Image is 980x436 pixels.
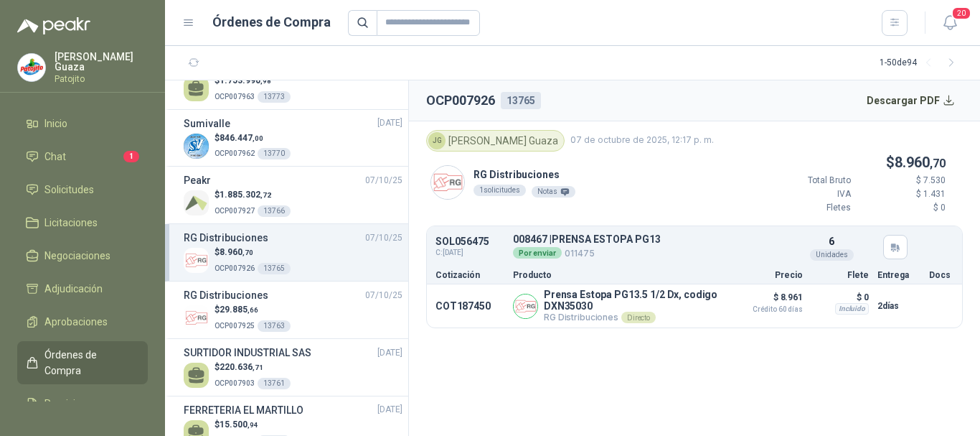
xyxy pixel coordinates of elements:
[17,209,148,236] a: Licitaciones
[215,264,255,272] span: OCP007926
[544,312,722,323] p: RG Distribuciones
[215,74,291,88] p: $
[184,116,230,131] h3: Sumivalle
[473,167,575,182] p: RG Distribuciones
[215,379,255,387] span: OCP007903
[765,201,851,215] p: Fletes
[242,249,253,256] span: ,70
[215,246,291,259] p: $
[544,289,722,312] p: Prensa Estopa PG13.5 1/2 Dx, codigo DXN35030
[260,77,271,85] span: ,98
[377,403,402,417] span: [DATE]
[258,205,291,217] div: 13766
[17,242,148,269] a: Negociaciones
[184,172,211,188] h3: Peakr
[501,92,541,109] div: 13765
[811,289,869,306] p: $ 0
[215,361,291,374] p: $
[184,248,209,273] img: Company Logo
[621,312,656,323] div: Directo
[435,271,504,279] p: Cotización
[258,148,291,159] div: 13770
[829,233,834,249] p: 6
[431,166,464,199] img: Company Logo
[184,345,311,361] h3: SURTIDOR INDUSTRIAL SAS
[184,402,303,418] h3: FERRETERIA EL MARTILLO
[184,190,209,215] img: Company Logo
[435,300,504,312] p: COT187450
[951,6,971,20] span: 20
[215,322,255,330] span: OCP007925
[17,143,148,170] a: Chat1
[17,341,148,384] a: Órdenes de Compra
[123,151,139,162] span: 1
[877,271,920,279] p: Entrega
[215,418,291,432] p: $
[215,149,255,157] span: OCP007962
[435,236,489,247] p: SOL056475
[17,275,148,302] a: Adjudicación
[184,230,268,246] h3: RG Distribuciones
[44,182,94,198] span: Solicitudes
[184,116,402,161] a: Sumivalle[DATE] Company Logo$846.447,00OCP00796213770
[44,314,108,330] span: Aprobaciones
[835,303,869,315] div: Incluido
[220,133,263,143] span: 846.447
[513,247,562,259] div: Por enviar
[215,303,291,317] p: $
[184,305,209,330] img: Company Logo
[859,86,963,115] button: Descargar PDF
[365,174,402,187] span: 07/10/25
[428,132,446,149] div: JG
[220,190,271,200] span: 1.885.302
[731,271,803,279] p: Precio
[212,12,331,32] h1: Órdenes de Compra
[426,91,495,111] h2: OCP007926
[258,263,291,274] div: 13765
[44,215,98,231] span: Licitaciones
[184,287,268,303] h3: RG Distribuciones
[215,188,291,202] p: $
[365,231,402,245] span: 07/10/25
[877,297,920,315] p: 2 días
[17,17,90,34] img: Logo peakr
[377,346,402,360] span: [DATE]
[937,10,963,36] button: 20
[880,52,963,75] div: 1 - 50 de 94
[215,207,255,215] span: OCP007927
[184,287,402,333] a: RG Distribuciones07/10/25 Company Logo$29.885,66OCP00792513763
[17,390,148,417] a: Remisiones
[570,134,714,147] span: 07 de octubre de 2025, 12:17 p. m.
[859,201,946,215] p: $ 0
[184,172,402,218] a: Peakr07/10/25 Company Logo$1.885.302,72OCP00792713766
[184,230,402,275] a: RG Distribuciones07/10/25 Company Logo$8.960,70OCP00792613765
[44,281,103,297] span: Adjudicación
[44,248,110,264] span: Negociaciones
[258,91,291,103] div: 13773
[260,191,271,199] span: ,72
[248,421,258,429] span: ,94
[473,185,526,196] div: 1 solicitudes
[859,174,946,187] p: $ 7.530
[514,294,537,318] img: Company Logo
[215,131,291,145] p: $
[929,271,953,279] p: Docs
[220,362,263,372] span: 220.636
[765,152,946,174] p: $
[811,271,869,279] p: Flete
[220,305,258,315] span: 29.885
[220,247,253,257] span: 8.960
[810,249,854,261] div: Unidades
[44,396,98,412] span: Remisiones
[765,187,851,201] p: IVA
[44,347,134,379] span: Órdenes de Compra
[253,134,263,142] span: ,00
[765,174,851,187] p: Total Bruto
[930,157,946,170] span: ,70
[184,58,402,103] a: POLYBANDAS SAS[DATE] $1.753.990,98OCP00796313773
[532,186,575,198] div: Notas
[513,234,661,245] p: 008467 | PRENSA ESTOPA PG13
[859,187,946,201] p: $ 1.431
[220,75,271,85] span: 1.753.990
[253,363,263,371] span: ,71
